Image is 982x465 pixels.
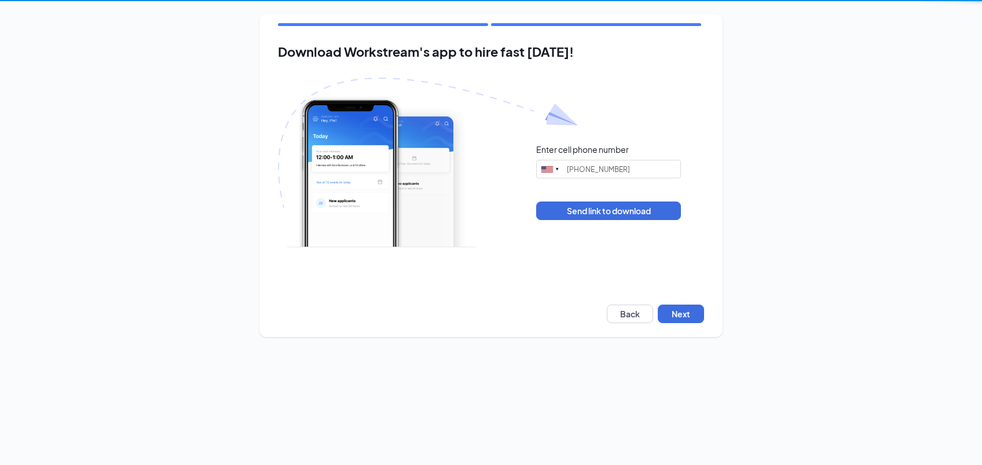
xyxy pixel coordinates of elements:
[607,305,653,323] button: Back
[536,144,629,155] div: Enter cell phone number
[278,45,704,59] h2: Download Workstream's app to hire fast [DATE]!
[537,160,563,178] div: United States: +1
[278,78,578,247] img: Download Workstream's app with paper plane
[658,305,704,323] button: Next
[536,202,681,220] button: Send link to download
